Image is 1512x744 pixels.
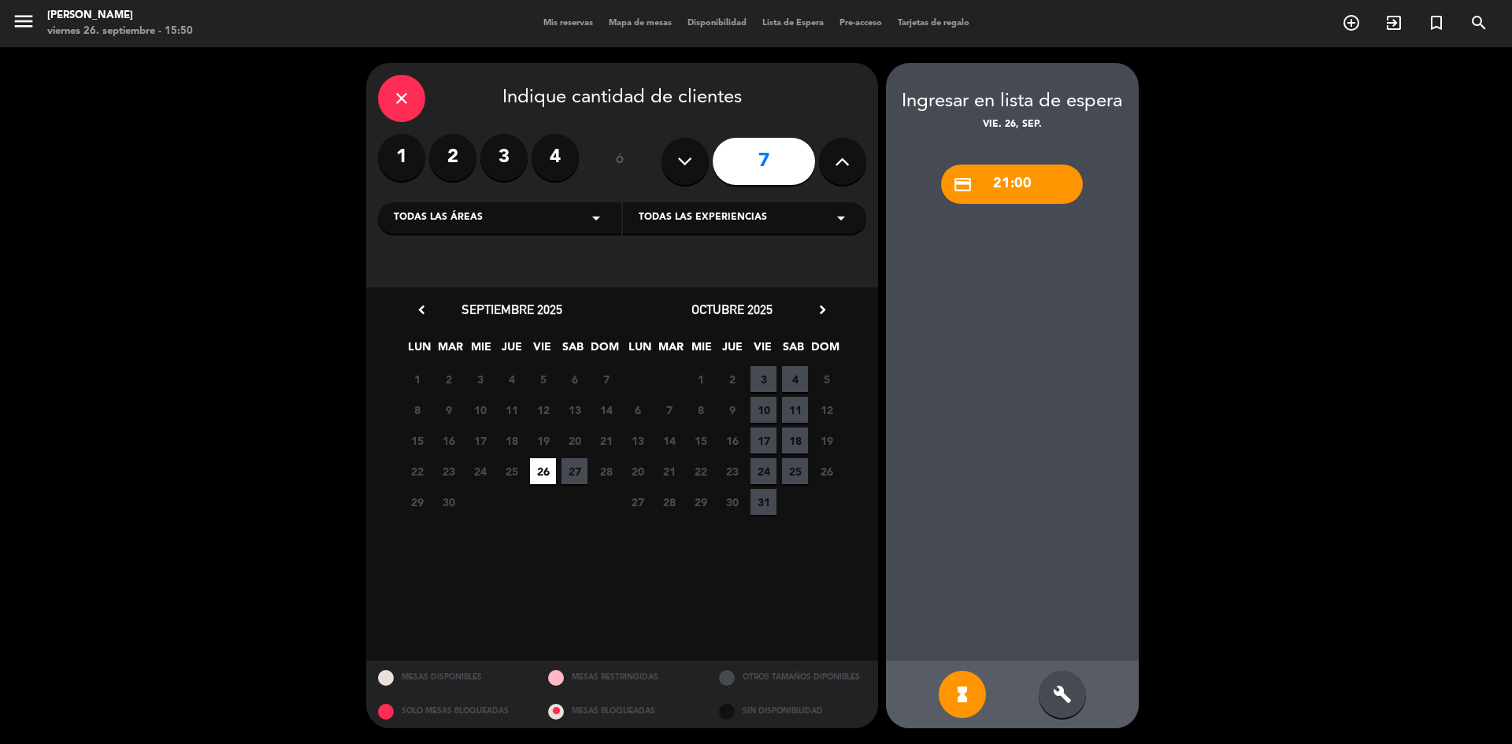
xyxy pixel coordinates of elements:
[782,366,808,392] span: 4
[707,694,878,728] div: SIN DISPONIBILIDAD
[624,458,650,484] span: 20
[404,397,430,423] span: 8
[750,338,776,364] span: VIE
[480,134,528,181] label: 3
[719,458,745,484] span: 23
[687,397,713,423] span: 8
[624,397,650,423] span: 6
[1469,13,1488,32] i: search
[587,209,606,228] i: arrow_drop_down
[467,397,493,423] span: 10
[687,458,713,484] span: 22
[591,338,617,364] span: DOM
[886,87,1139,117] div: Ingresar en lista de espera
[498,428,524,453] span: 18
[719,397,745,423] span: 9
[601,19,680,28] span: Mapa de mesas
[750,428,776,453] span: 17
[832,19,890,28] span: Pre-acceso
[680,19,754,28] span: Disponibilidad
[12,9,35,39] button: menu
[719,366,745,392] span: 2
[467,428,493,453] span: 17
[378,75,866,122] div: Indique cantidad de clientes
[560,338,586,364] span: SAB
[404,458,430,484] span: 22
[498,397,524,423] span: 11
[750,458,776,484] span: 24
[1053,685,1072,704] i: build
[529,338,555,364] span: VIE
[890,19,977,28] span: Tarjetas de regalo
[687,489,713,515] span: 29
[404,366,430,392] span: 1
[780,338,806,364] span: SAB
[832,209,850,228] i: arrow_drop_down
[461,302,562,317] span: septiembre 2025
[750,397,776,423] span: 10
[1427,13,1446,32] i: turned_in_not
[429,134,476,181] label: 2
[627,338,653,364] span: LUN
[886,117,1139,133] div: vie. 26, sep.
[750,366,776,392] span: 3
[656,397,682,423] span: 7
[394,210,483,226] span: Todas las áreas
[530,458,556,484] span: 26
[532,134,579,181] label: 4
[498,366,524,392] span: 4
[691,302,773,317] span: octubre 2025
[656,428,682,453] span: 14
[624,489,650,515] span: 27
[656,489,682,515] span: 28
[688,338,714,364] span: MIE
[467,458,493,484] span: 24
[687,366,713,392] span: 1
[1384,13,1403,32] i: exit_to_app
[498,458,524,484] span: 25
[1342,13,1361,32] i: add_circle_outline
[782,458,808,484] span: 25
[435,489,461,515] span: 30
[658,338,684,364] span: MAR
[639,210,767,226] span: Todas las experiencias
[593,428,619,453] span: 21
[47,24,193,39] div: viernes 26. septiembre - 15:50
[750,489,776,515] span: 31
[719,338,745,364] span: JUE
[561,458,587,484] span: 27
[435,397,461,423] span: 9
[813,458,839,484] span: 26
[435,428,461,453] span: 16
[404,489,430,515] span: 29
[813,428,839,453] span: 19
[782,397,808,423] span: 11
[561,397,587,423] span: 13
[754,19,832,28] span: Lista de Espera
[530,366,556,392] span: 5
[392,89,411,108] i: close
[719,489,745,515] span: 30
[12,9,35,33] i: menu
[719,428,745,453] span: 16
[561,366,587,392] span: 6
[687,428,713,453] span: 15
[536,661,707,694] div: MESAS RESTRINGIDAS
[782,428,808,453] span: 18
[593,397,619,423] span: 14
[435,366,461,392] span: 2
[437,338,463,364] span: MAR
[561,428,587,453] span: 20
[435,458,461,484] span: 23
[656,458,682,484] span: 21
[814,302,831,318] i: chevron_right
[530,397,556,423] span: 12
[536,694,707,728] div: MESAS BLOQUEADAS
[47,8,193,24] div: [PERSON_NAME]
[498,338,524,364] span: JUE
[378,134,425,181] label: 1
[413,302,430,318] i: chevron_left
[593,458,619,484] span: 28
[468,338,494,364] span: MIE
[953,685,972,704] i: hourglass_full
